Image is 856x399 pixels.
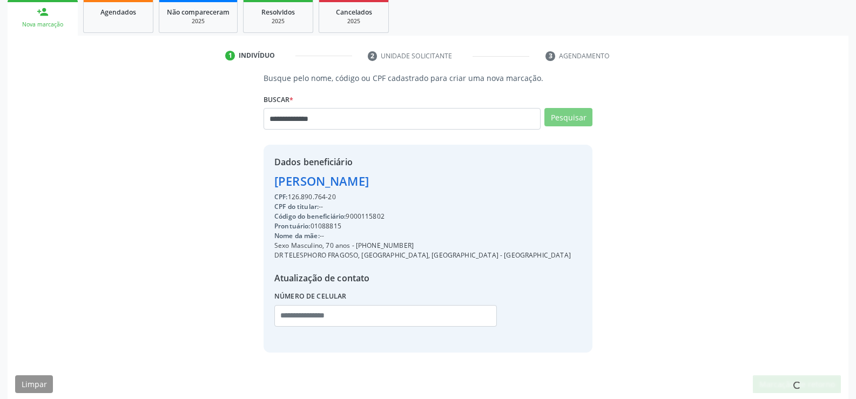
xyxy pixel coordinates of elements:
[239,51,275,60] div: Indivíduo
[274,212,571,221] div: 9000115802
[274,202,319,211] span: CPF do titular:
[274,231,320,240] span: Nome da mãe:
[167,17,230,25] div: 2025
[264,72,592,84] p: Busque pelo nome, código ou CPF cadastrado para criar uma nova marcação.
[274,202,571,212] div: --
[274,231,571,241] div: --
[264,91,293,108] label: Buscar
[274,288,347,305] label: Número de celular
[15,375,53,394] button: Limpar
[274,251,571,260] div: DR TELESPHORO FRAGOSO, [GEOGRAPHIC_DATA], [GEOGRAPHIC_DATA] - [GEOGRAPHIC_DATA]
[274,192,288,201] span: CPF:
[274,212,346,221] span: Código do beneficiário:
[274,221,571,231] div: 01088815
[336,8,372,17] span: Cancelados
[274,221,311,231] span: Prontuário:
[15,21,70,29] div: Nova marcação
[544,108,592,126] button: Pesquisar
[167,8,230,17] span: Não compareceram
[274,155,571,168] div: Dados beneficiário
[274,272,571,285] div: Atualização de contato
[274,192,571,202] div: 126.890.764-20
[261,8,295,17] span: Resolvidos
[274,172,571,190] div: [PERSON_NAME]
[274,241,571,251] div: Sexo Masculino, 70 anos - [PHONE_NUMBER]
[327,17,381,25] div: 2025
[251,17,305,25] div: 2025
[37,6,49,18] div: person_add
[100,8,136,17] span: Agendados
[225,51,235,60] div: 1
